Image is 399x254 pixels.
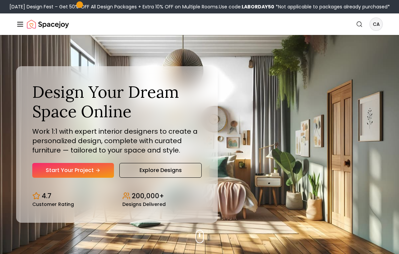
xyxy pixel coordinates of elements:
button: CA [369,17,383,31]
span: *Not applicable to packages already purchased* [274,3,390,10]
small: Customer Rating [32,202,74,207]
img: Spacejoy Logo [27,17,69,31]
a: Start Your Project [32,163,114,178]
p: 4.7 [42,191,51,201]
span: Use code: [219,3,274,10]
small: Designs Delivered [122,202,166,207]
nav: Global [16,13,383,35]
a: Explore Designs [119,163,202,178]
span: CA [370,18,382,30]
b: LABORDAY50 [242,3,274,10]
div: [DATE] Design Fest – Get 50% OFF All Design Packages + Extra 10% OFF on Multiple Rooms. [9,3,390,10]
p: Work 1:1 with expert interior designers to create a personalized design, complete with curated fu... [32,127,202,155]
a: Spacejoy [27,17,69,31]
div: Design stats [32,186,202,207]
h1: Design Your Dream Space Online [32,82,202,121]
p: 200,000+ [132,191,164,201]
